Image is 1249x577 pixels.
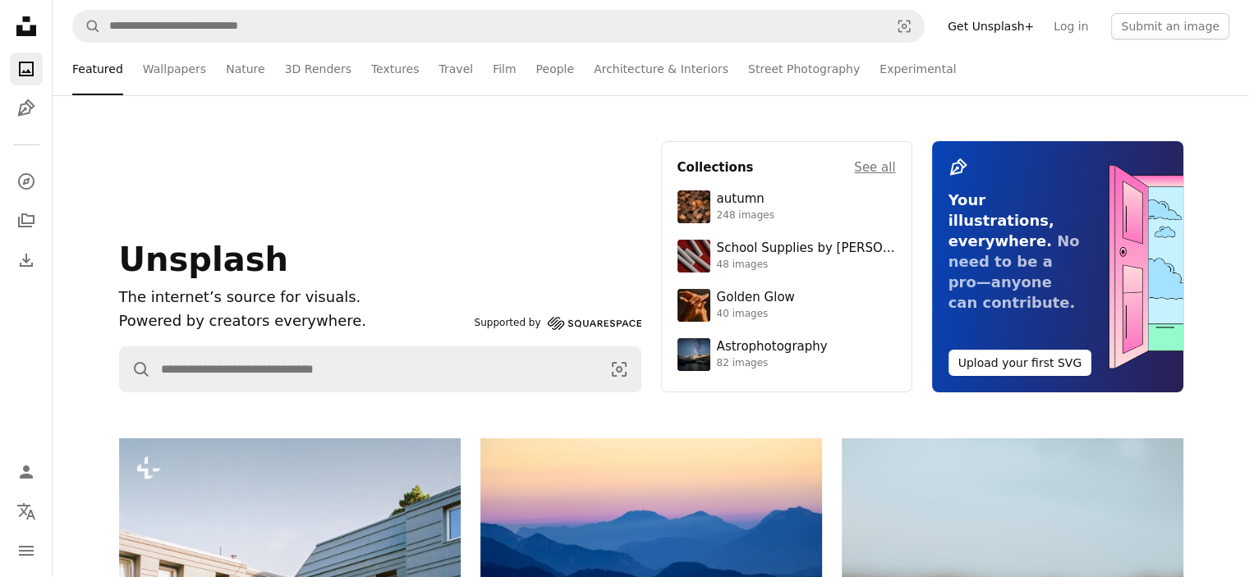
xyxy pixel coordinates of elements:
a: Photos [10,53,43,85]
p: Powered by creators everywhere. [119,309,468,333]
img: photo-1637983927634-619de4ccecac [677,190,710,223]
a: People [536,43,575,95]
a: Download History [10,244,43,277]
a: Get Unsplash+ [938,13,1044,39]
div: 248 images [717,209,774,222]
button: Language [10,495,43,528]
a: Layered blue mountains under a pastel sky [480,537,822,552]
a: Supported by [475,314,641,333]
a: Log in [1044,13,1098,39]
button: Submit an image [1111,13,1229,39]
a: 3D Renders [285,43,351,95]
button: Visual search [884,11,924,42]
a: Nature [226,43,264,95]
a: Wallpapers [143,43,206,95]
h1: The internet’s source for visuals. [119,286,468,309]
img: photo-1538592487700-be96de73306f [677,338,710,371]
form: Find visuals sitewide [119,346,641,392]
div: Golden Glow [717,290,795,306]
a: Street Photography [748,43,860,95]
button: Search Unsplash [73,11,101,42]
a: Home — Unsplash [10,10,43,46]
span: No need to be a pro—anyone can contribute. [948,232,1080,311]
a: Film [493,43,516,95]
div: Astrophotography [717,339,828,355]
span: Your illustrations, everywhere. [948,191,1054,250]
a: autumn248 images [677,190,896,223]
a: Log in / Sign up [10,456,43,488]
a: Collections [10,204,43,237]
img: premium_photo-1715107534993-67196b65cde7 [677,240,710,272]
h4: Collections [677,158,754,177]
div: 40 images [717,308,795,321]
a: Travel [439,43,473,95]
a: Experimental [879,43,956,95]
a: Textures [371,43,420,95]
img: premium_photo-1754759085924-d6c35cb5b7a4 [677,289,710,322]
button: Upload your first SVG [948,350,1092,376]
a: Architecture & Interiors [594,43,728,95]
button: Search Unsplash [120,347,151,392]
div: 48 images [717,259,896,272]
form: Find visuals sitewide [72,10,925,43]
a: Astrophotography82 images [677,338,896,371]
a: Illustrations [10,92,43,125]
a: Golden Glow40 images [677,289,896,322]
span: Unsplash [119,240,288,278]
a: School Supplies by [PERSON_NAME]48 images [677,240,896,272]
button: Visual search [598,347,641,392]
div: 82 images [717,357,828,370]
a: See all [854,158,895,177]
a: Explore [10,165,43,198]
button: Menu [10,534,43,567]
div: autumn [717,191,774,208]
div: School Supplies by [PERSON_NAME] [717,240,896,257]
